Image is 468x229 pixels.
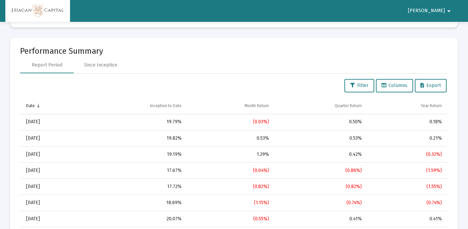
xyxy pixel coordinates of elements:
[32,62,62,68] div: Report Period
[88,151,182,158] div: 19.19%
[191,135,269,142] div: 0.53%
[84,62,117,68] div: Since Inception
[415,79,447,92] button: Export
[20,195,84,211] td: [DATE]
[20,146,84,163] td: [DATE]
[278,135,362,142] div: 0.53%
[20,163,84,179] td: [DATE]
[10,4,65,18] img: Dashboard
[191,216,269,222] div: (0.55%)
[278,167,362,174] div: (0.86%)
[278,183,362,190] div: (0.82%)
[350,83,369,88] span: Filter
[445,4,453,18] mat-icon: arrow_drop_down
[371,216,442,222] div: 0.41%
[20,114,84,130] td: [DATE]
[274,98,366,114] td: Column Quarter Return
[382,83,407,88] span: Columns
[20,211,84,227] td: [DATE]
[191,167,269,174] div: (0.04%)
[84,98,186,114] td: Column Inception to Date
[20,48,448,54] mat-card-title: Performance Summary
[88,119,182,125] div: 19.79%
[191,119,269,125] div: (0.03%)
[191,151,269,158] div: 1.29%
[371,119,442,125] div: 0.18%
[371,167,442,174] div: (1.59%)
[335,103,362,108] div: Quarter Return
[245,103,269,108] div: Month Return
[150,103,182,108] div: Inception to Date
[408,8,445,14] span: [PERSON_NAME]
[20,130,84,146] td: [DATE]
[88,216,182,222] div: 20.07%
[421,103,442,108] div: Year Return
[191,183,269,190] div: (0.82%)
[20,179,84,195] td: [DATE]
[371,151,442,158] div: (0.32%)
[278,119,362,125] div: 0.50%
[88,167,182,174] div: 17.67%
[278,151,362,158] div: 0.42%
[278,199,362,206] div: (0.74%)
[371,199,442,206] div: (0.74%)
[20,98,84,114] td: Column Date
[191,199,269,206] div: (1.15%)
[420,83,441,88] span: Export
[88,183,182,190] div: 17.72%
[376,79,413,92] button: Columns
[186,98,274,114] td: Column Month Return
[88,199,182,206] div: 18.69%
[371,183,442,190] div: (1.55%)
[366,98,448,114] td: Column Year Return
[400,4,461,17] button: [PERSON_NAME]
[371,135,442,142] div: 0.21%
[88,135,182,142] div: 19.82%
[278,216,362,222] div: 0.41%
[344,79,374,92] button: Filter
[26,103,35,108] div: Date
